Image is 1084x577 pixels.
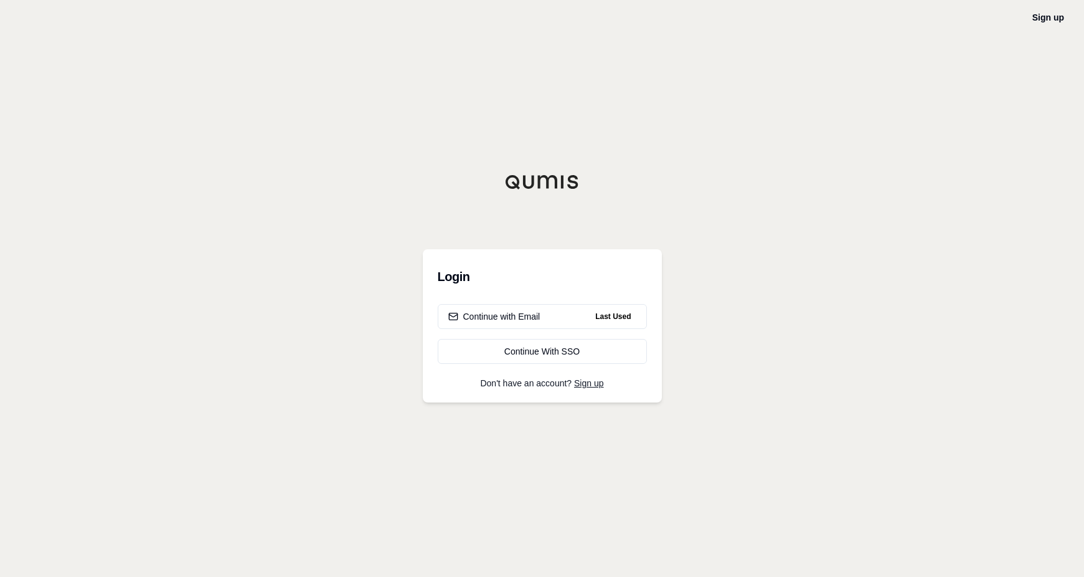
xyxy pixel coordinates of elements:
img: Qumis [505,174,580,189]
p: Don't have an account? [438,379,647,388]
a: Continue With SSO [438,339,647,364]
a: Sign up [1032,12,1064,22]
div: Continue with Email [448,310,540,323]
div: Continue With SSO [448,345,636,358]
h3: Login [438,264,647,289]
span: Last Used [590,309,636,324]
button: Continue with EmailLast Used [438,304,647,329]
a: Sign up [574,378,603,388]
